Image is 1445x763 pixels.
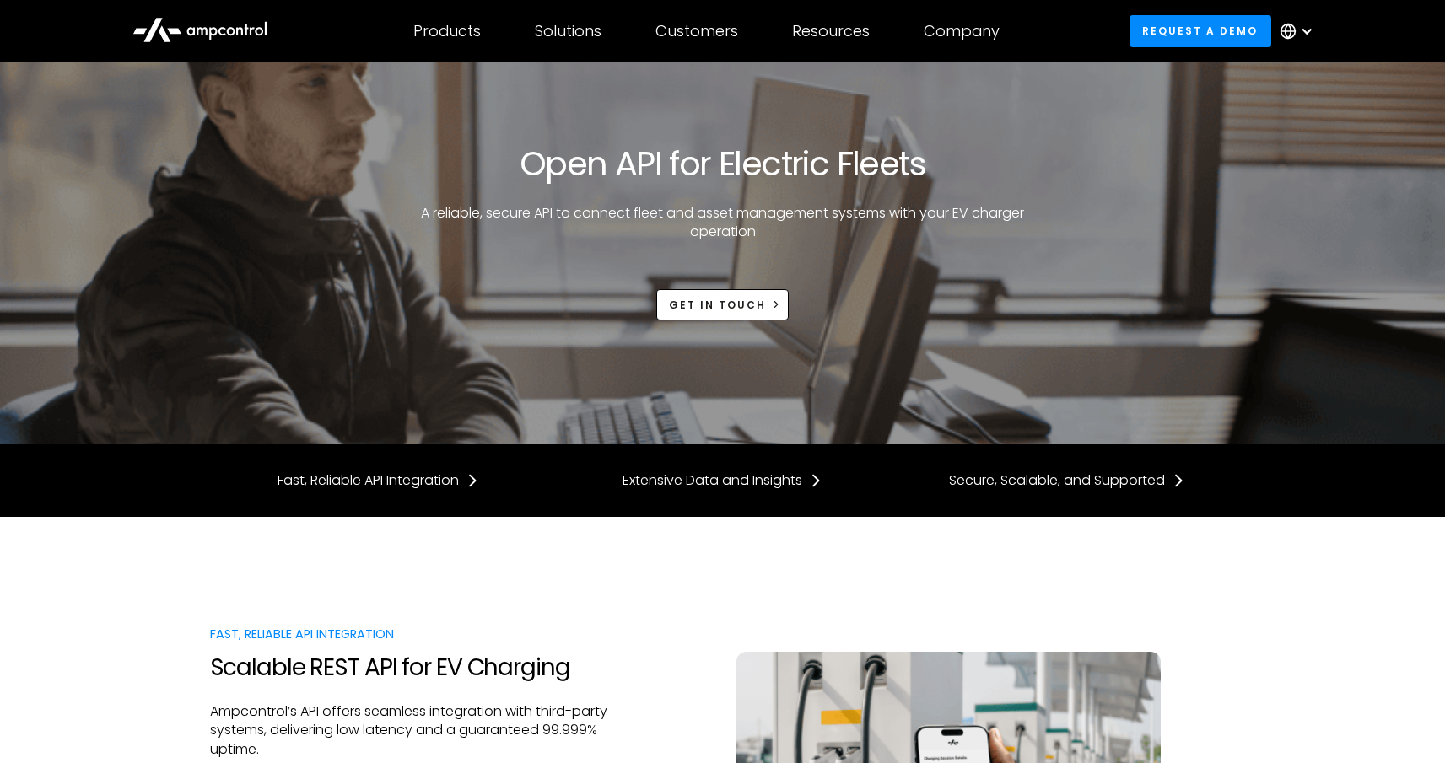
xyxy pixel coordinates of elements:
div: Get in touch [669,298,766,313]
h1: Open API for Electric Fleets [520,143,925,184]
div: Fast, Reliable API Integration [210,625,610,643]
div: Company [924,22,1000,40]
div: Extensive Data and Insights [623,471,802,490]
a: Fast, Reliable API Integration [278,471,479,490]
div: Solutions [535,22,601,40]
div: Resources [792,22,870,40]
p: A reliable, secure API to connect fleet and asset management systems with your EV charger operation [415,204,1031,242]
a: Request a demo [1130,15,1271,46]
div: Secure, Scalable, and Supported [949,471,1165,490]
a: Extensive Data and Insights [623,471,822,490]
a: Get in touch [656,289,790,320]
div: Fast, Reliable API Integration [278,471,459,490]
p: Ampcontrol’s API offers seamless integration with third-party systems, delivering low latency and... [210,702,610,759]
div: Products [413,22,481,40]
div: Customers [655,22,738,40]
a: Secure, Scalable, and Supported [949,471,1185,490]
h2: Scalable REST API for EV Charging [210,653,610,682]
